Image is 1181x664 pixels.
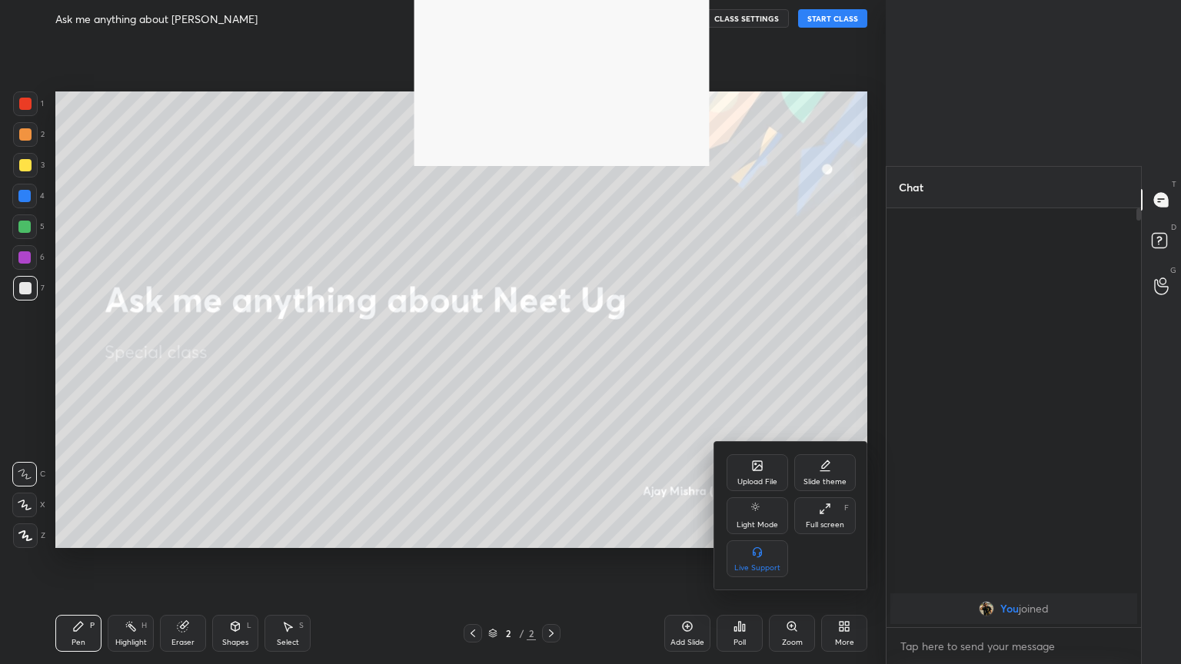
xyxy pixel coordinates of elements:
[734,564,780,572] div: Live Support
[737,521,778,529] div: Light Mode
[803,478,847,486] div: Slide theme
[806,521,844,529] div: Full screen
[737,478,777,486] div: Upload File
[844,504,849,512] div: F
